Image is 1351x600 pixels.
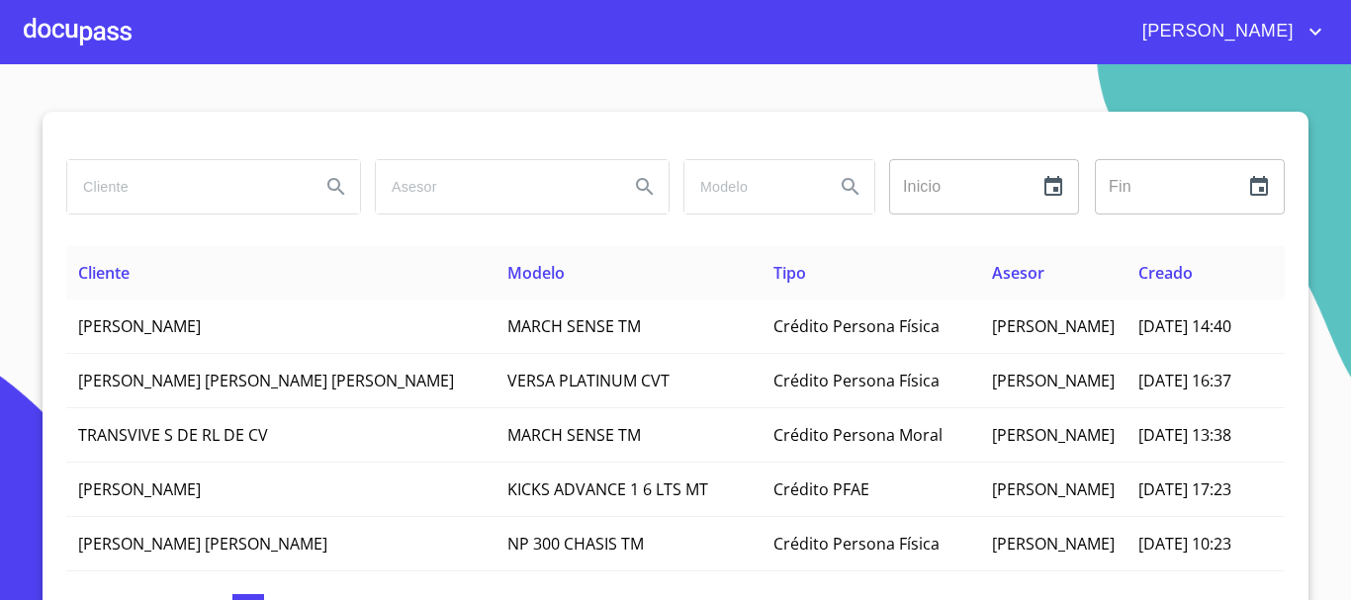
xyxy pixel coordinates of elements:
button: Search [313,163,360,211]
span: Tipo [773,262,806,284]
span: [DATE] 14:40 [1138,315,1231,337]
span: [PERSON_NAME] [78,315,201,337]
span: NP 300 CHASIS TM [507,533,644,555]
span: KICKS ADVANCE 1 6 LTS MT [507,478,708,500]
button: account of current user [1127,16,1327,47]
span: [PERSON_NAME] [PERSON_NAME] [PERSON_NAME] [78,370,454,391]
span: VERSA PLATINUM CVT [507,370,670,391]
span: [PERSON_NAME] [992,478,1115,500]
span: [PERSON_NAME] [992,315,1115,337]
input: search [67,160,305,214]
span: Cliente [78,262,130,284]
span: Crédito PFAE [773,478,869,500]
span: MARCH SENSE TM [507,424,641,446]
span: Crédito Persona Moral [773,424,943,446]
span: Creado [1138,262,1193,284]
span: [DATE] 16:37 [1138,370,1231,391]
span: [PERSON_NAME] [992,424,1115,446]
input: search [684,160,819,214]
span: TRANSVIVE S DE RL DE CV [78,424,268,446]
span: Asesor [992,262,1044,284]
span: [PERSON_NAME] [992,533,1115,555]
button: Search [827,163,874,211]
span: [PERSON_NAME] [78,478,201,500]
span: [PERSON_NAME] [992,370,1115,391]
span: [DATE] 10:23 [1138,533,1231,555]
span: Crédito Persona Física [773,315,940,337]
span: [PERSON_NAME] [1127,16,1304,47]
span: Modelo [507,262,565,284]
span: Crédito Persona Física [773,370,940,391]
span: MARCH SENSE TM [507,315,641,337]
span: [DATE] 13:38 [1138,424,1231,446]
span: Crédito Persona Física [773,533,940,555]
button: Search [621,163,669,211]
input: search [376,160,613,214]
span: [PERSON_NAME] [PERSON_NAME] [78,533,327,555]
span: [DATE] 17:23 [1138,478,1231,500]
